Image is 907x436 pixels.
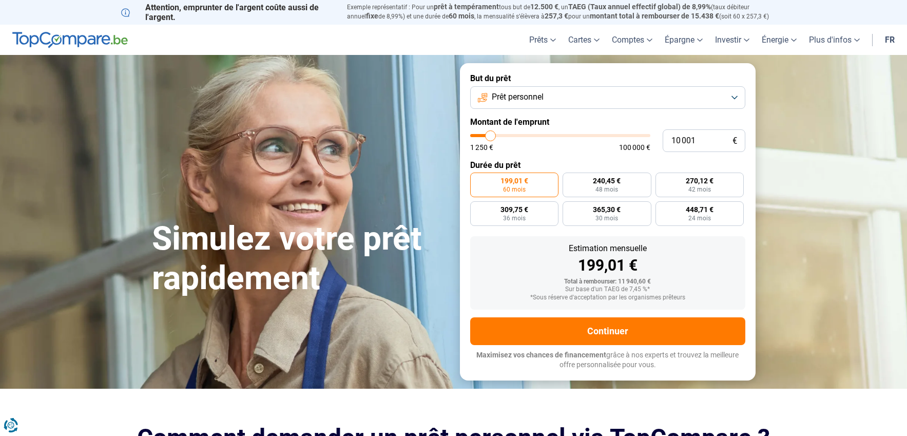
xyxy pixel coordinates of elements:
[590,12,719,20] span: montant total à rembourser de 15.438 €
[659,25,709,55] a: Épargne
[470,317,745,345] button: Continuer
[619,144,650,151] span: 100 000 €
[478,294,737,301] div: *Sous réserve d'acceptation par les organismes prêteurs
[492,91,544,103] span: Prêt personnel
[709,25,756,55] a: Investir
[595,186,618,193] span: 48 mois
[879,25,901,55] a: fr
[470,86,745,109] button: Prêt personnel
[449,12,474,20] span: 60 mois
[593,206,621,213] span: 365,30 €
[606,25,659,55] a: Comptes
[688,186,711,193] span: 42 mois
[545,12,568,20] span: 257,3 €
[478,278,737,286] div: Total à rembourser: 11 940,60 €
[686,206,713,213] span: 448,71 €
[476,351,606,359] span: Maximisez vos chances de financement
[347,3,786,21] p: Exemple représentatif : Pour un tous but de , un (taux débiteur annuel de 8,99%) et une durée de ...
[732,137,737,145] span: €
[595,215,618,221] span: 30 mois
[470,117,745,127] label: Montant de l'emprunt
[121,3,335,22] p: Attention, emprunter de l'argent coûte aussi de l'argent.
[434,3,499,11] span: prêt à tempérament
[470,160,745,170] label: Durée du prêt
[562,25,606,55] a: Cartes
[478,258,737,273] div: 199,01 €
[530,3,558,11] span: 12.500 €
[366,12,378,20] span: fixe
[803,25,866,55] a: Plus d'infos
[523,25,562,55] a: Prêts
[470,144,493,151] span: 1 250 €
[12,32,128,48] img: TopCompare
[478,244,737,253] div: Estimation mensuelle
[478,286,737,293] div: Sur base d'un TAEG de 7,45 %*
[500,177,528,184] span: 199,01 €
[686,177,713,184] span: 270,12 €
[688,215,711,221] span: 24 mois
[500,206,528,213] span: 309,75 €
[593,177,621,184] span: 240,45 €
[503,215,526,221] span: 36 mois
[152,219,448,298] h1: Simulez votre prêt rapidement
[503,186,526,193] span: 60 mois
[470,73,745,83] label: But du prêt
[568,3,711,11] span: TAEG (Taux annuel effectif global) de 8,99%
[470,350,745,370] p: grâce à nos experts et trouvez la meilleure offre personnalisée pour vous.
[756,25,803,55] a: Énergie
